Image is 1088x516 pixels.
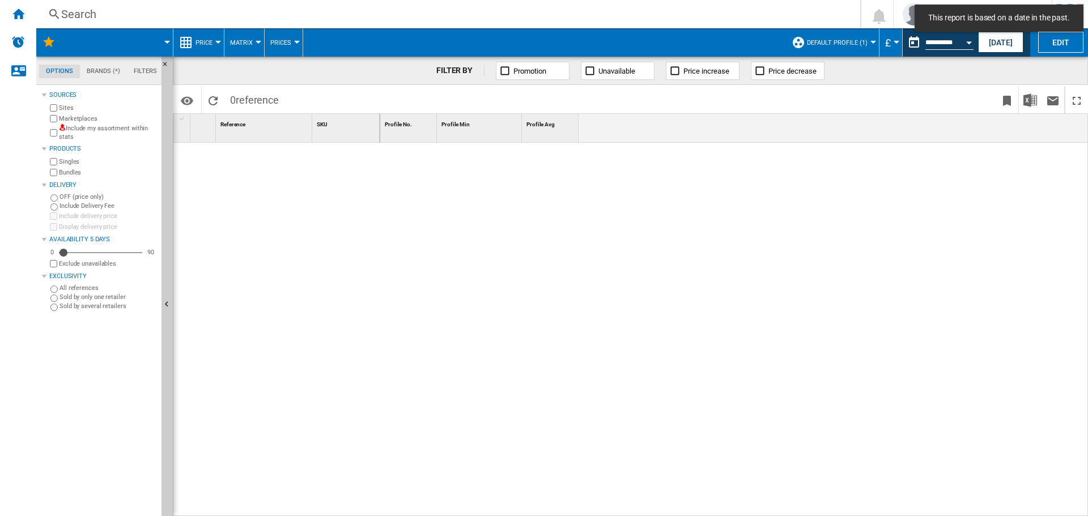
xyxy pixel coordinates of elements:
[144,248,157,257] div: 90
[59,124,157,142] label: Include my assortment within stats
[127,65,164,78] md-tab-item: Filters
[218,114,312,131] div: Reference Sort None
[193,114,215,131] div: Sort None
[50,115,57,122] input: Marketplaces
[50,304,58,311] input: Sold by several retailers
[996,87,1018,113] button: Bookmark this report
[270,28,297,57] button: Prices
[524,114,579,131] div: Profile Avg Sort None
[59,284,157,292] label: All references
[513,67,546,75] span: Promotion
[59,223,157,231] label: Display delivery price
[441,121,470,127] span: Profile Min
[59,259,157,268] label: Exclude unavailables
[524,114,579,131] div: Sort None
[59,114,157,123] label: Marketplaces
[885,28,896,57] button: £
[1065,87,1088,113] button: Maximize
[768,67,817,75] span: Price decrease
[179,28,218,57] div: Price
[436,65,484,76] div: FILTER BY
[59,212,157,220] label: Include delivery price
[666,62,739,80] button: Price increase
[439,114,521,131] div: Sort None
[59,202,157,210] label: Include Delivery Fee
[59,104,157,112] label: Sites
[176,90,198,110] button: Options
[314,114,380,131] div: SKU Sort None
[59,157,157,166] label: Singles
[382,114,436,131] div: Profile No. Sort None
[49,235,157,244] div: Availability 5 Days
[195,39,212,46] span: Price
[925,12,1073,24] span: This report is based on a date in the past.
[39,65,80,78] md-tab-item: Options
[1042,87,1064,113] button: Send this report by email
[161,57,175,77] button: Hide
[270,39,291,46] span: Prices
[807,28,873,57] button: Default profile (1)
[59,168,157,177] label: Bundles
[50,223,57,231] input: Display delivery price
[792,28,873,57] div: Default profile (1)
[230,28,258,57] button: Matrix
[80,65,127,78] md-tab-item: Brands (*)
[49,272,157,281] div: Exclusivity
[50,212,57,220] input: Include delivery price
[581,62,654,80] button: Unavailable
[230,39,253,46] span: Matrix
[1019,87,1042,113] button: Download in Excel
[48,248,57,257] div: 0
[903,31,925,54] button: md-calendar
[59,124,66,131] img: mysite-not-bg-18x18.png
[885,37,891,49] span: £
[61,6,831,22] div: Search
[598,67,635,75] span: Unavailable
[382,114,436,131] div: Sort None
[50,169,57,176] input: Bundles
[220,121,245,127] span: Reference
[59,193,157,201] label: OFF (price only)
[49,181,157,190] div: Delivery
[236,94,279,106] span: reference
[439,114,521,131] div: Profile Min Sort None
[50,260,57,267] input: Display delivery price
[1038,32,1083,53] button: Edit
[317,121,328,127] span: SKU
[496,62,569,80] button: Promotion
[50,285,58,293] input: All references
[218,114,312,131] div: Sort None
[50,158,57,165] input: Singles
[202,87,224,113] button: Reload
[385,121,412,127] span: Profile No.
[11,35,25,49] img: alerts-logo.svg
[49,91,157,100] div: Sources
[1023,93,1037,107] img: excel-24x24.png
[807,39,868,46] span: Default profile (1)
[314,114,380,131] div: Sort None
[59,302,157,310] label: Sold by several retailers
[195,28,218,57] button: Price
[50,203,58,211] input: Include Delivery Fee
[50,295,58,302] input: Sold by only one retailer
[50,126,57,140] input: Include my assortment within stats
[683,67,729,75] span: Price increase
[978,32,1023,53] button: [DATE]
[49,144,157,153] div: Products
[751,62,824,80] button: Price decrease
[224,87,284,110] span: 0
[959,31,979,51] button: Open calendar
[50,104,57,112] input: Sites
[526,121,555,127] span: Profile Avg
[903,28,976,57] div: This report is based on a date in the past.
[50,194,58,202] input: OFF (price only)
[903,3,925,25] img: profile.jpg
[59,293,157,301] label: Sold by only one retailer
[879,28,903,57] md-menu: Currency
[59,247,142,258] md-slider: Availability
